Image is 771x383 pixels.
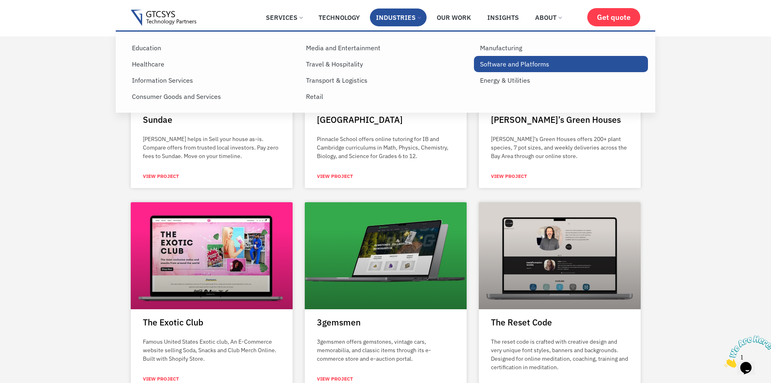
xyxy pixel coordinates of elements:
a: Services [260,9,308,26]
a: Software and Platforms [474,56,648,72]
a: [PERSON_NAME]’s Green Houses [491,114,621,125]
iframe: chat widget [721,332,771,371]
p: 3gemsmen offers gemstones, vintage cars, memorabilia, and classic items through its e-commerce st... [317,338,455,363]
img: Chat attention grabber [3,3,53,35]
a: Retail [300,88,474,105]
a: Read more about Pinnacle School [317,173,353,180]
a: Consumer Goods and Services [126,88,300,105]
p: The reset code is crafted with creative design and very unique font styles, banners and backgroun... [491,338,629,372]
a: Healthcare [126,56,300,72]
a: Read more about Rudy’s Green Houses [491,173,527,180]
a: Energy & Utilities [474,72,648,88]
a: Technology [312,9,366,26]
a: Sundae [143,114,172,125]
span: 1 [3,3,6,10]
a: Read more about The Exotic Club [143,375,179,383]
a: The Exotic Club [143,317,203,328]
a: The Reset Code [491,317,552,328]
a: Industries [370,9,427,26]
a: Read more about Sundae [143,173,179,180]
a: Information Services [126,72,300,88]
a: Education [126,40,300,56]
p: Famous United States Exotic club, An E-Commerce website selling Soda, Snacks and Club Merch Onlin... [143,338,280,363]
a: Travel & Hospitality [300,56,474,72]
span: Get quote [597,13,631,21]
a: About [529,9,567,26]
a: [GEOGRAPHIC_DATA] [317,114,403,125]
a: Transport & Logistics [300,72,474,88]
a: Get quote [587,8,640,26]
img: Gtcsys logo [131,10,197,26]
a: Our Work [431,9,477,26]
a: 3gemsmen [317,317,361,328]
a: Manufacturing [474,40,648,56]
p: Pinnacle School offers online tutoring for IB and Cambridge curriculums in Math, Physics, Chemist... [317,135,455,160]
a: Insights [481,9,525,26]
a: Media and Entertainment [300,40,474,56]
a: Read more about 3gemsmen [317,375,353,383]
p: [PERSON_NAME]’s Green Houses offers 200+ plant species, 7 pot sizes, and weekly deliveries across... [491,135,629,160]
p: [PERSON_NAME] helps in Sell your house as-is. Compare offers from trusted local investors. Pay ze... [143,135,280,160]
